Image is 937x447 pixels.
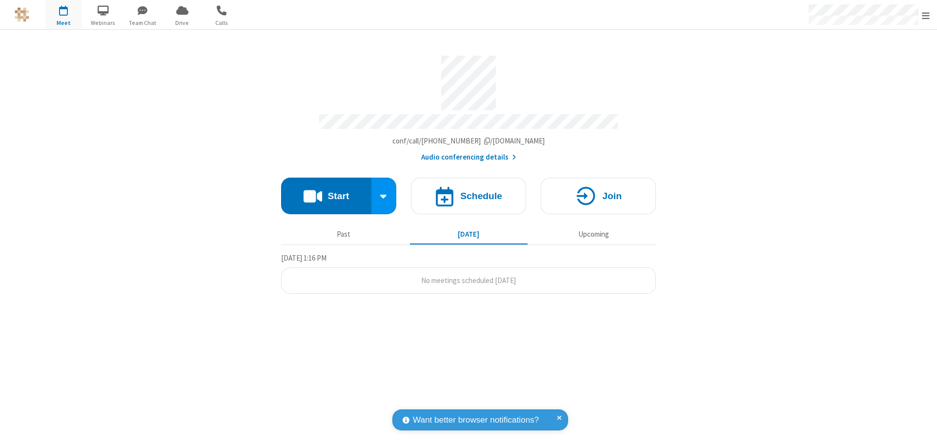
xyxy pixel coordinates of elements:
[15,7,29,22] img: QA Selenium DO NOT DELETE OR CHANGE
[371,178,397,214] div: Start conference options
[460,191,502,201] h4: Schedule
[392,136,545,145] span: Copy my meeting room link
[421,276,516,285] span: No meetings scheduled [DATE]
[410,225,528,244] button: [DATE]
[45,19,82,27] span: Meet
[281,178,371,214] button: Start
[281,253,326,263] span: [DATE] 1:16 PM
[413,414,539,427] span: Want better browser notifications?
[535,225,652,244] button: Upcoming
[281,252,656,294] section: Today's Meetings
[204,19,240,27] span: Calls
[85,19,122,27] span: Webinars
[164,19,201,27] span: Drive
[392,136,545,147] button: Copy my meeting room linkCopy my meeting room link
[124,19,161,27] span: Team Chat
[541,178,656,214] button: Join
[411,178,526,214] button: Schedule
[281,48,656,163] section: Account details
[285,225,403,244] button: Past
[327,191,349,201] h4: Start
[913,422,930,440] iframe: Chat
[421,152,516,163] button: Audio conferencing details
[602,191,622,201] h4: Join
